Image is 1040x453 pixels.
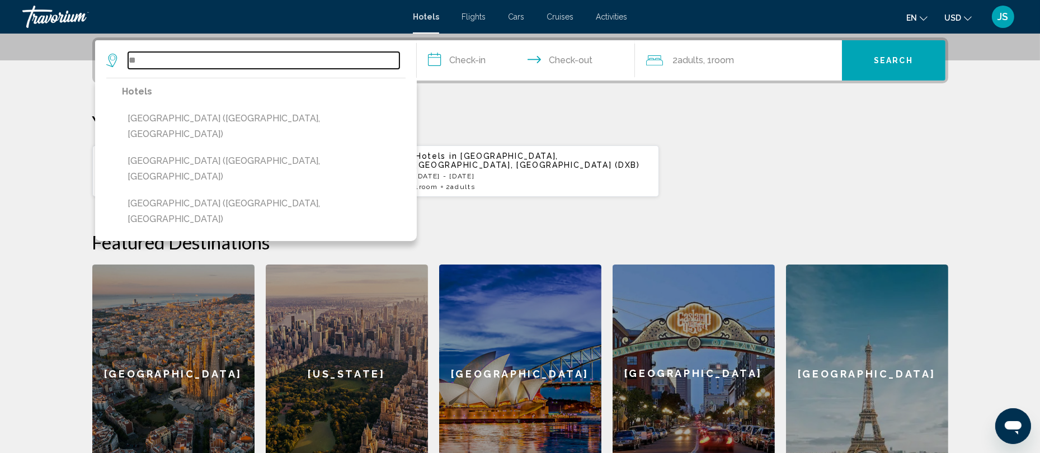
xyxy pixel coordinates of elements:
span: , 1 [704,53,735,68]
div: Search widget [95,40,945,81]
button: Change language [906,10,928,26]
button: Travelers: 2 adults, 0 children [635,40,842,81]
span: en [906,13,917,22]
span: Adults [678,55,704,65]
span: USD [944,13,961,22]
span: Room [419,183,438,191]
a: Activities [596,12,627,21]
button: [GEOGRAPHIC_DATA] ([GEOGRAPHIC_DATA], [GEOGRAPHIC_DATA]) [123,150,406,187]
span: 2 [673,53,704,68]
button: User Menu [989,5,1018,29]
button: Hotels in [GEOGRAPHIC_DATA], [GEOGRAPHIC_DATA] (PTY)[DATE] - [DATE]1Room2Adults [92,145,370,197]
button: Search [842,40,945,81]
p: Hotels [123,84,406,100]
a: Flights [462,12,486,21]
span: [GEOGRAPHIC_DATA], [GEOGRAPHIC_DATA], [GEOGRAPHIC_DATA] (DXB) [415,152,640,169]
button: [GEOGRAPHIC_DATA] ([GEOGRAPHIC_DATA], [GEOGRAPHIC_DATA]) [123,193,406,230]
a: Hotels [413,12,439,21]
span: Room [712,55,735,65]
iframe: Button to launch messaging window [995,408,1031,444]
button: Check in and out dates [417,40,635,81]
span: 2 [446,183,476,191]
span: Search [874,56,913,65]
a: Cruises [547,12,573,21]
a: Travorium [22,6,402,28]
span: JS [998,11,1009,22]
span: Hotels in [415,152,457,161]
p: Your Recent Searches [92,111,948,134]
button: Hotels in [GEOGRAPHIC_DATA], [GEOGRAPHIC_DATA], [GEOGRAPHIC_DATA] (DXB)[DATE] - [DATE]1Room2Adults [381,145,659,197]
h2: Featured Destinations [92,231,948,253]
button: [GEOGRAPHIC_DATA] ([GEOGRAPHIC_DATA], [GEOGRAPHIC_DATA]) [123,108,406,145]
span: Adults [450,183,475,191]
p: [DATE] - [DATE] [415,172,650,180]
span: 1 [415,183,437,191]
a: Cars [508,12,524,21]
button: Change currency [944,10,972,26]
